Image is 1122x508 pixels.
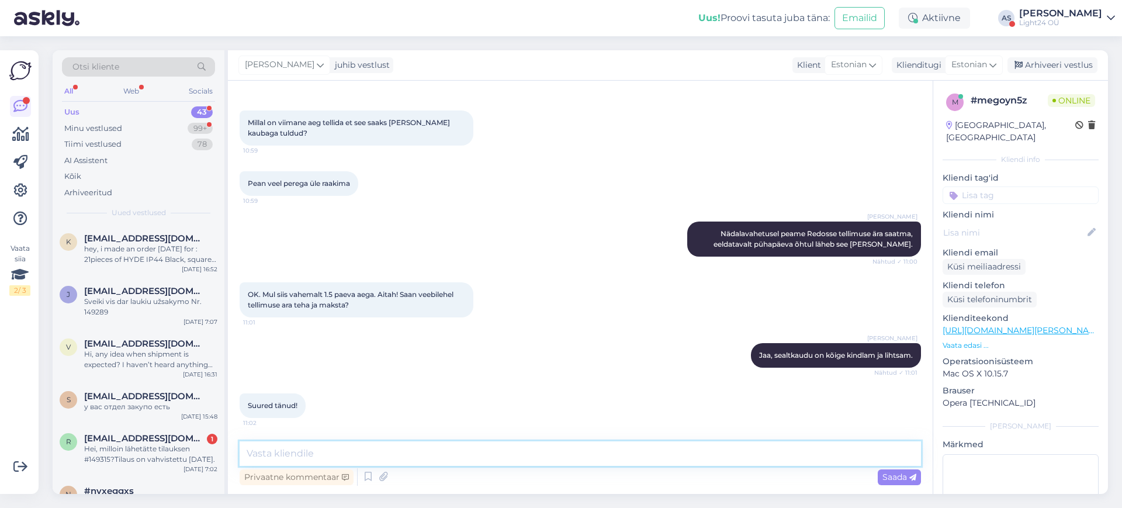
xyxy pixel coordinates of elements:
span: [PERSON_NAME] [245,58,314,71]
div: hey, i made an order [DATE] for : 21pieces of HYDE IP44 Black, square lamps We opened the package... [84,244,217,265]
p: Kliendi email [943,247,1099,259]
span: v [66,343,71,351]
span: Uued vestlused [112,208,166,218]
div: Tiimi vestlused [64,139,122,150]
div: AS [998,10,1014,26]
div: Kõik [64,171,81,182]
div: [DATE] 16:31 [183,370,217,379]
div: 1 [207,434,217,444]
span: k [66,237,71,246]
span: Nähtud ✓ 11:01 [874,368,917,377]
div: # megoyn5z [971,94,1048,108]
div: Kliendi info [943,154,1099,165]
p: Märkmed [943,438,1099,451]
span: Nädalavahetusel peame Redosse tellimuse ära saatma, eeldatavalt pühapäeva õhtul läheb see [PERSON... [714,229,915,248]
span: justmisius@gmail.com [84,286,206,296]
span: Estonian [951,58,987,71]
p: Opera [TECHNICAL_ID] [943,397,1099,409]
span: vanheiningenruud@gmail.com [84,338,206,349]
p: Klienditeekond [943,312,1099,324]
span: kuninkaantie752@gmail.com [84,233,206,244]
div: Uus [64,106,79,118]
span: 10:59 [243,146,287,155]
div: Socials [186,84,215,99]
div: [DATE] 7:02 [183,465,217,474]
p: Kliendi tag'id [943,172,1099,184]
div: Web [121,84,141,99]
p: Mac OS X 10.15.7 [943,368,1099,380]
div: 43 [191,106,213,118]
div: Proovi tasuta juba täna: [698,11,830,25]
span: [PERSON_NAME] [867,334,917,343]
span: ritvaleinonen@hotmail.com [84,433,206,444]
span: Estonian [831,58,867,71]
span: Pean veel perega üle raakima [248,179,350,188]
div: у вас отдел закупо есть [84,402,217,412]
div: Hi, any idea when shipment is expected? I haven’t heard anything yet. Commande n°149638] ([DATE])... [84,349,217,370]
div: Arhiveeritud [64,187,112,199]
div: [PERSON_NAME] [1019,9,1102,18]
input: Lisa tag [943,186,1099,204]
p: Kliendi nimi [943,209,1099,221]
span: 11:02 [243,419,287,427]
div: Küsi meiliaadressi [943,259,1026,275]
span: s [67,395,71,404]
div: Hei, milloin lähetätte tilauksen #149315?Tilaus on vahvistettu [DATE]. [84,444,217,465]
p: Operatsioonisüsteem [943,355,1099,368]
div: [GEOGRAPHIC_DATA], [GEOGRAPHIC_DATA] [946,119,1075,144]
input: Lisa nimi [943,226,1085,239]
span: shahzoda@ovivoelektrik.com.tr [84,391,206,402]
div: All [62,84,75,99]
span: Online [1048,94,1095,107]
button: Emailid [834,7,885,29]
span: 11:01 [243,318,287,327]
span: r [66,437,71,446]
span: Millal on viimane aeg tellida et see saaks [PERSON_NAME] kaubaga tuldud? [248,118,452,137]
div: 78 [192,139,213,150]
span: OK. Mul siis vahemalt 1.5 paeva aega. Aitah! Saan veebilehel tellimuse ara teha ja maksta? [248,290,455,309]
span: j [67,290,70,299]
span: [PERSON_NAME] [867,212,917,221]
p: Vaata edasi ... [943,340,1099,351]
div: Arhiveeri vestlus [1007,57,1097,73]
span: Suured tänud! [248,401,297,410]
span: 10:59 [243,196,287,205]
a: [URL][DOMAIN_NAME][PERSON_NAME] [943,325,1104,336]
span: m [952,98,958,106]
span: Otsi kliente [72,61,119,73]
div: 99+ [188,123,213,134]
div: 2 / 3 [9,285,30,296]
span: n [65,490,71,499]
span: Jaa, sealtkaudu on kõige kindlam ja lihtsam. [759,351,913,360]
span: Saada [882,472,916,482]
p: Kliendi telefon [943,279,1099,292]
div: Klient [792,59,821,71]
a: [PERSON_NAME]Light24 OÜ [1019,9,1115,27]
div: Küsi telefoninumbrit [943,292,1037,307]
div: Vaata siia [9,243,30,296]
img: Askly Logo [9,60,32,82]
div: juhib vestlust [330,59,390,71]
b: Uus! [698,12,721,23]
div: Privaatne kommentaar [240,469,354,485]
div: Klienditugi [892,59,941,71]
div: [PERSON_NAME] [943,421,1099,431]
div: [DATE] 16:52 [182,265,217,274]
div: Minu vestlused [64,123,122,134]
div: AI Assistent [64,155,108,167]
div: Sveiki vis dar laukiu užsakymo Nr. 149289 [84,296,217,317]
div: Aktiivne [899,8,970,29]
span: Nähtud ✓ 11:00 [872,257,917,266]
span: #nyxeggxs [84,486,134,496]
div: Light24 OÜ [1019,18,1102,27]
div: [DATE] 15:48 [181,412,217,421]
p: Brauser [943,385,1099,397]
div: [DATE] 7:07 [183,317,217,326]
